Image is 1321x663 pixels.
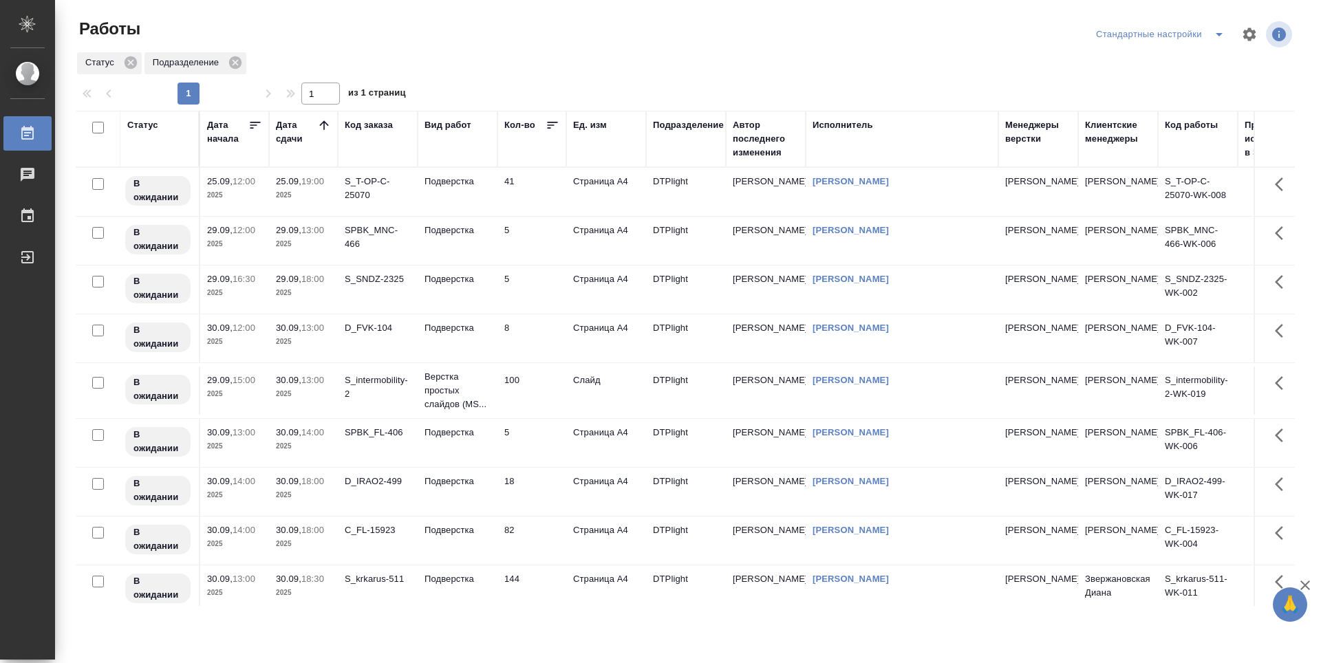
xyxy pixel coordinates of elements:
p: Подверстка [425,572,491,586]
div: Исполнитель [813,118,873,132]
p: 30.09, [276,525,301,535]
p: В ожидании [133,525,182,553]
p: 2025 [276,335,331,349]
p: 2025 [207,188,262,202]
td: [PERSON_NAME] [726,314,806,362]
span: из 1 страниц [348,85,406,105]
td: 18 [497,468,566,516]
p: В ожидании [133,477,182,504]
p: 2025 [276,237,331,251]
p: Верстка простых слайдов (MS... [425,370,491,411]
span: 🙏 [1278,590,1302,619]
p: 2025 [207,237,262,251]
p: 29.09, [207,375,233,385]
td: SPBK_MNC-466-WK-006 [1158,217,1238,265]
div: Исполнитель назначен, приступать к работе пока рано [124,175,192,207]
div: Исполнитель назначен, приступать к работе пока рано [124,426,192,458]
a: [PERSON_NAME] [813,274,889,284]
p: 2025 [207,387,262,401]
div: C_FL-15923 [345,523,411,537]
p: [PERSON_NAME] [1005,321,1071,335]
button: Здесь прячутся важные кнопки [1267,168,1300,201]
p: В ожидании [133,574,182,602]
td: [PERSON_NAME] [1078,419,1158,467]
a: [PERSON_NAME] [813,525,889,535]
p: 30.09, [207,525,233,535]
p: 2025 [276,488,331,502]
p: 2025 [207,286,262,300]
td: DTPlight [646,265,726,314]
p: 18:30 [301,574,324,584]
td: DTPlight [646,217,726,265]
td: 5 [497,217,566,265]
td: Слайд [566,367,646,415]
p: 2025 [276,387,331,401]
td: Страница А4 [566,168,646,216]
td: DTPlight [646,419,726,467]
p: 30.09, [207,323,233,333]
p: Подразделение [153,56,224,69]
p: 13:00 [301,225,324,235]
p: 2025 [207,335,262,349]
div: Дата начала [207,118,248,146]
td: [PERSON_NAME] [726,168,806,216]
p: 30.09, [207,476,233,486]
p: В ожидании [133,323,182,351]
p: 14:00 [301,427,324,437]
p: 13:00 [233,427,255,437]
p: 16:30 [233,274,255,284]
p: 25.09, [276,176,301,186]
div: Исполнитель назначен, приступать к работе пока рано [124,272,192,305]
p: 2025 [207,537,262,551]
p: 30.09, [276,476,301,486]
td: 144 [497,565,566,613]
button: Здесь прячутся важные кнопки [1267,468,1300,501]
p: 30.09, [276,427,301,437]
p: 2025 [207,488,262,502]
td: S_SNDZ-2325-WK-002 [1158,265,1238,314]
p: Подверстка [425,475,491,488]
p: 13:00 [301,323,324,333]
p: 29.09, [207,274,233,284]
div: Менеджеры верстки [1005,118,1071,146]
td: Страница А4 [566,314,646,362]
span: Работы [76,18,140,40]
button: 🙏 [1273,587,1307,622]
p: Подверстка [425,175,491,188]
p: В ожидании [133,226,182,253]
div: Подразделение [144,52,246,74]
p: 30.09, [276,375,301,385]
p: 12:00 [233,176,255,186]
div: Кол-во [504,118,535,132]
div: Код работы [1165,118,1218,132]
p: 2025 [276,188,331,202]
div: D_IRAO2-499 [345,475,411,488]
p: 2025 [207,586,262,600]
span: Настроить таблицу [1233,18,1266,51]
p: В ожидании [133,177,182,204]
button: Здесь прячутся важные кнопки [1267,314,1300,347]
td: S_krkarus-511-WK-011 [1158,565,1238,613]
a: [PERSON_NAME] [813,476,889,486]
p: 2025 [276,586,331,600]
p: 12:00 [233,225,255,235]
p: [PERSON_NAME] [1005,175,1071,188]
td: DTPlight [646,468,726,516]
p: В ожидании [133,274,182,302]
td: Страница А4 [566,419,646,467]
p: Подверстка [425,321,491,335]
p: 15:00 [233,375,255,385]
div: Статус [77,52,142,74]
td: [PERSON_NAME] [726,367,806,415]
p: 2025 [276,286,331,300]
a: [PERSON_NAME] [813,574,889,584]
p: 18:00 [301,525,324,535]
p: В ожидании [133,376,182,403]
td: [PERSON_NAME] [1078,217,1158,265]
td: DTPlight [646,168,726,216]
p: 25.09, [207,176,233,186]
p: В ожидании [133,428,182,455]
td: S_intermobility-2-WK-019 [1158,367,1238,415]
div: Вид работ [425,118,471,132]
td: [PERSON_NAME] [1078,367,1158,415]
